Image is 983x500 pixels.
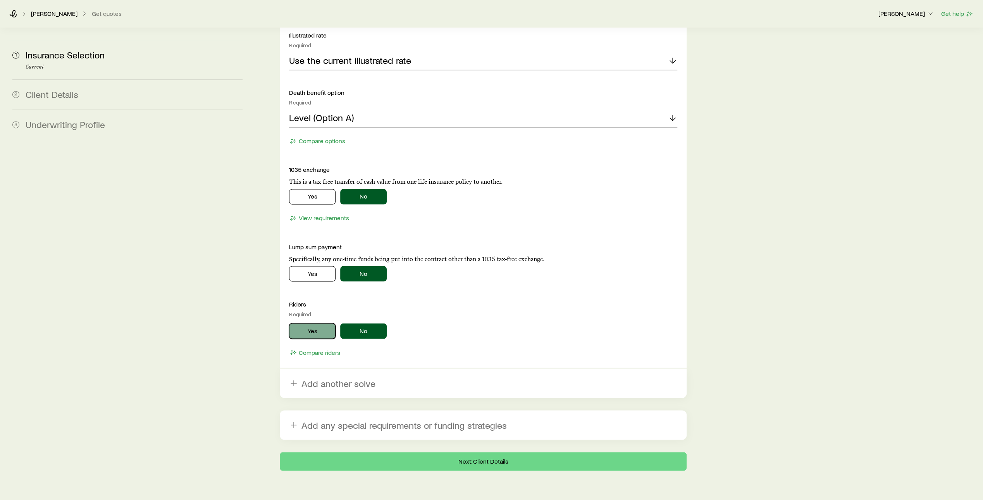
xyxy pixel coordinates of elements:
[280,410,687,440] button: Add any special requirements or funding strategies
[340,266,387,281] button: No
[31,10,77,17] p: [PERSON_NAME]
[280,368,687,398] button: Add another solve
[289,214,349,223] button: View requirements
[289,348,341,357] button: Compare riders
[26,89,78,100] span: Client Details
[289,31,677,39] p: Illustrated rate
[12,121,19,128] span: 3
[878,10,934,17] p: [PERSON_NAME]
[12,51,19,58] span: 1
[289,300,677,308] p: Riders
[280,452,687,471] button: Next: Client Details
[289,55,411,66] p: Use the current illustrated rate
[289,243,677,250] p: Lump sum payment
[12,91,19,98] span: 2
[941,9,974,18] button: Get help
[289,112,354,123] p: Level (Option A)
[340,323,387,339] button: No
[289,255,677,263] p: Specifically, any one-time funds being put into the contract other than a 1035 tax-free exchange.
[289,311,677,317] div: Required
[26,64,243,70] p: Current
[26,119,105,130] span: Underwriting Profile
[289,99,677,106] div: Required
[289,166,677,173] p: 1035 exchange
[289,178,677,186] p: This is a tax free transfer of cash value from one life insurance policy to another.
[91,10,122,17] button: Get quotes
[289,189,336,204] button: Yes
[289,42,677,48] div: Required
[878,9,935,19] button: [PERSON_NAME]
[26,49,105,60] span: Insurance Selection
[289,323,336,339] button: Yes
[289,266,336,281] button: Yes
[340,189,387,204] button: No
[289,137,346,146] button: Compare options
[289,89,677,96] p: Death benefit option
